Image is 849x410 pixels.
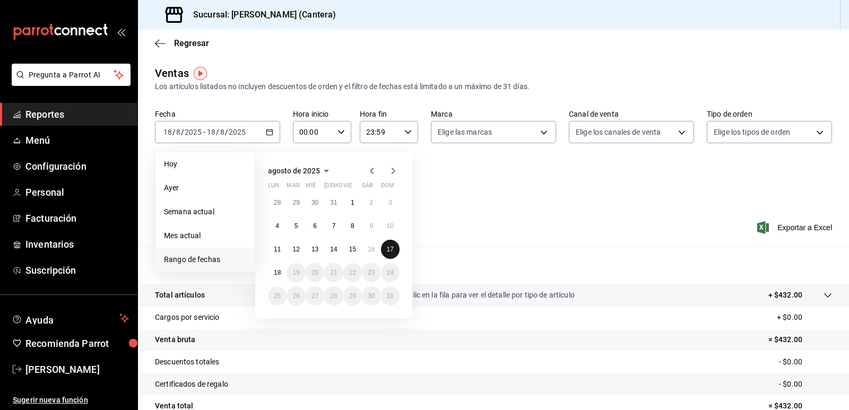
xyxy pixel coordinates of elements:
[768,290,802,301] p: + $432.00
[155,379,228,390] p: Certificados de regalo
[381,182,394,193] abbr: domingo
[220,128,225,136] input: --
[313,222,317,230] abbr: 6 de agosto de 2025
[779,356,832,368] p: - $0.00
[174,38,209,48] span: Regresar
[324,286,343,306] button: 28 de agosto de 2025
[388,199,392,206] abbr: 3 de agosto de 2025
[7,77,131,88] a: Pregunta a Parrot AI
[185,8,336,21] h3: Sucursal: [PERSON_NAME] (Cantera)
[332,222,336,230] abbr: 7 de agosto de 2025
[25,312,115,325] span: Ayuda
[351,222,354,230] abbr: 8 de agosto de 2025
[274,292,281,300] abbr: 25 de agosto de 2025
[387,222,394,230] abbr: 10 de agosto de 2025
[387,292,394,300] abbr: 31 de agosto de 2025
[349,292,356,300] abbr: 29 de agosto de 2025
[25,211,129,225] span: Facturación
[155,65,189,81] div: Ventas
[369,199,373,206] abbr: 2 de agosto de 2025
[155,334,195,345] p: Venta bruta
[349,246,356,253] abbr: 15 de agosto de 2025
[330,199,337,206] abbr: 31 de julio de 2025
[25,133,129,147] span: Menú
[311,269,318,276] abbr: 20 de agosto de 2025
[306,193,324,212] button: 30 de julio de 2025
[398,290,575,301] p: Da clic en la fila para ver el detalle por tipo de artículo
[324,182,387,193] abbr: jueves
[225,128,228,136] span: /
[343,240,362,259] button: 15 de agosto de 2025
[351,199,354,206] abbr: 1 de agosto de 2025
[268,240,287,259] button: 11 de agosto de 2025
[164,182,246,194] span: Ayer
[330,292,337,300] abbr: 28 de agosto de 2025
[368,246,375,253] abbr: 16 de agosto de 2025
[381,263,400,282] button: 24 de agosto de 2025
[777,312,832,323] p: + $0.00
[194,67,207,80] img: Tooltip marker
[779,379,832,390] p: - $0.00
[206,128,216,136] input: --
[275,222,279,230] abbr: 4 de agosto de 2025
[362,263,380,282] button: 23 de agosto de 2025
[163,128,172,136] input: --
[25,237,129,251] span: Inventarios
[369,222,373,230] abbr: 9 de agosto de 2025
[268,164,333,177] button: agosto de 2025
[25,362,129,377] span: [PERSON_NAME]
[164,230,246,241] span: Mes actual
[349,269,356,276] abbr: 22 de agosto de 2025
[324,240,343,259] button: 14 de agosto de 2025
[360,110,418,118] label: Hora fin
[381,286,400,306] button: 31 de agosto de 2025
[759,221,832,234] button: Exportar a Excel
[155,81,832,92] div: Los artículos listados no incluyen descuentos de orden y el filtro de fechas está limitado a un m...
[343,216,362,235] button: 8 de agosto de 2025
[343,193,362,212] button: 1 de agosto de 2025
[311,199,318,206] abbr: 30 de julio de 2025
[311,246,318,253] abbr: 13 de agosto de 2025
[387,269,394,276] abbr: 24 de agosto de 2025
[268,286,287,306] button: 25 de agosto de 2025
[268,193,287,212] button: 28 de julio de 2025
[343,263,362,282] button: 22 de agosto de 2025
[368,292,375,300] abbr: 30 de agosto de 2025
[12,64,131,86] button: Pregunta a Parrot AI
[324,263,343,282] button: 21 de agosto de 2025
[368,269,375,276] abbr: 23 de agosto de 2025
[576,127,661,137] span: Elige los canales de venta
[274,246,281,253] abbr: 11 de agosto de 2025
[768,334,832,345] p: = $432.00
[155,290,205,301] p: Total artículos
[274,269,281,276] abbr: 18 de agosto de 2025
[292,199,299,206] abbr: 29 de julio de 2025
[287,193,305,212] button: 29 de julio de 2025
[155,312,220,323] p: Cargos por servicio
[714,127,790,137] span: Elige los tipos de orden
[181,128,184,136] span: /
[294,222,298,230] abbr: 5 de agosto de 2025
[324,216,343,235] button: 7 de agosto de 2025
[306,286,324,306] button: 27 de agosto de 2025
[176,128,181,136] input: --
[25,185,129,199] span: Personal
[172,128,176,136] span: /
[292,269,299,276] abbr: 19 de agosto de 2025
[311,292,318,300] abbr: 27 de agosto de 2025
[343,286,362,306] button: 29 de agosto de 2025
[362,193,380,212] button: 2 de agosto de 2025
[25,263,129,277] span: Suscripción
[569,110,694,118] label: Canal de venta
[13,395,129,406] span: Sugerir nueva función
[117,28,125,36] button: open_drawer_menu
[184,128,202,136] input: ----
[287,263,305,282] button: 19 de agosto de 2025
[381,240,400,259] button: 17 de agosto de 2025
[25,159,129,173] span: Configuración
[29,69,114,81] span: Pregunta a Parrot AI
[362,182,373,193] abbr: sábado
[155,356,219,368] p: Descuentos totales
